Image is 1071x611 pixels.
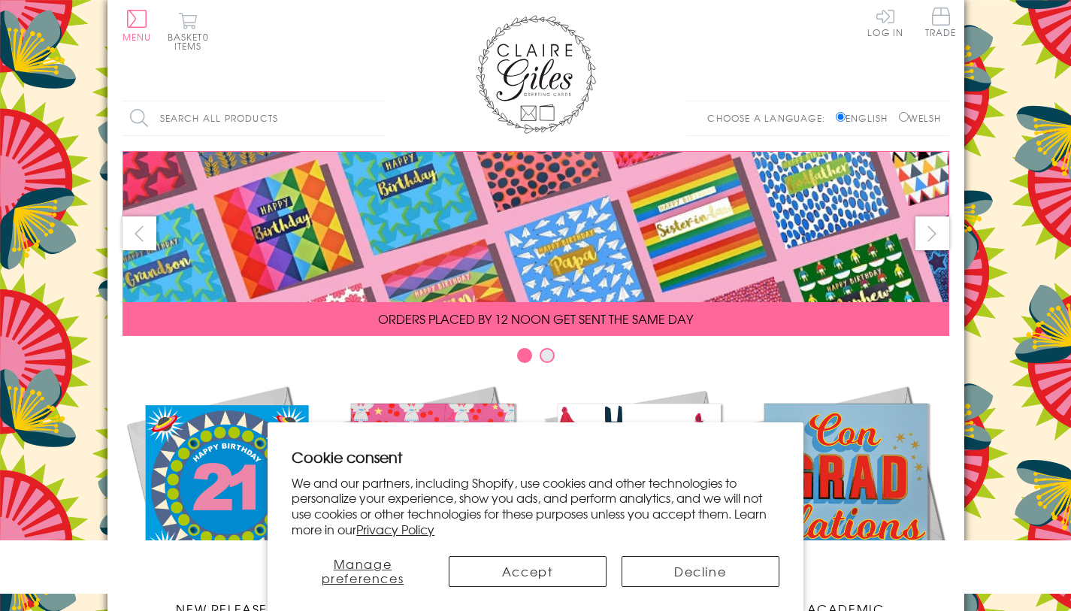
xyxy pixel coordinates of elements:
[915,216,949,250] button: next
[123,216,156,250] button: prev
[925,8,957,40] a: Trade
[540,348,555,363] button: Carousel Page 2
[836,112,846,122] input: English
[378,310,693,328] span: ORDERS PLACED BY 12 NOON GET SENT THE SAME DAY
[476,15,596,134] img: Claire Giles Greetings Cards
[123,10,152,41] button: Menu
[449,556,607,587] button: Accept
[174,30,209,53] span: 0 items
[622,556,779,587] button: Decline
[168,12,209,50] button: Basket0 items
[925,8,957,37] span: Trade
[322,555,404,587] span: Manage preferences
[123,347,949,371] div: Carousel Pagination
[292,446,779,467] h2: Cookie consent
[899,111,942,125] label: Welsh
[707,111,833,125] p: Choose a language:
[292,475,779,537] p: We and our partners, including Shopify, use cookies and other technologies to personalize your ex...
[371,101,386,135] input: Search
[123,30,152,44] span: Menu
[123,101,386,135] input: Search all products
[517,348,532,363] button: Carousel Page 1 (Current Slide)
[899,112,909,122] input: Welsh
[292,556,433,587] button: Manage preferences
[356,520,434,538] a: Privacy Policy
[836,111,895,125] label: English
[867,8,903,37] a: Log In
